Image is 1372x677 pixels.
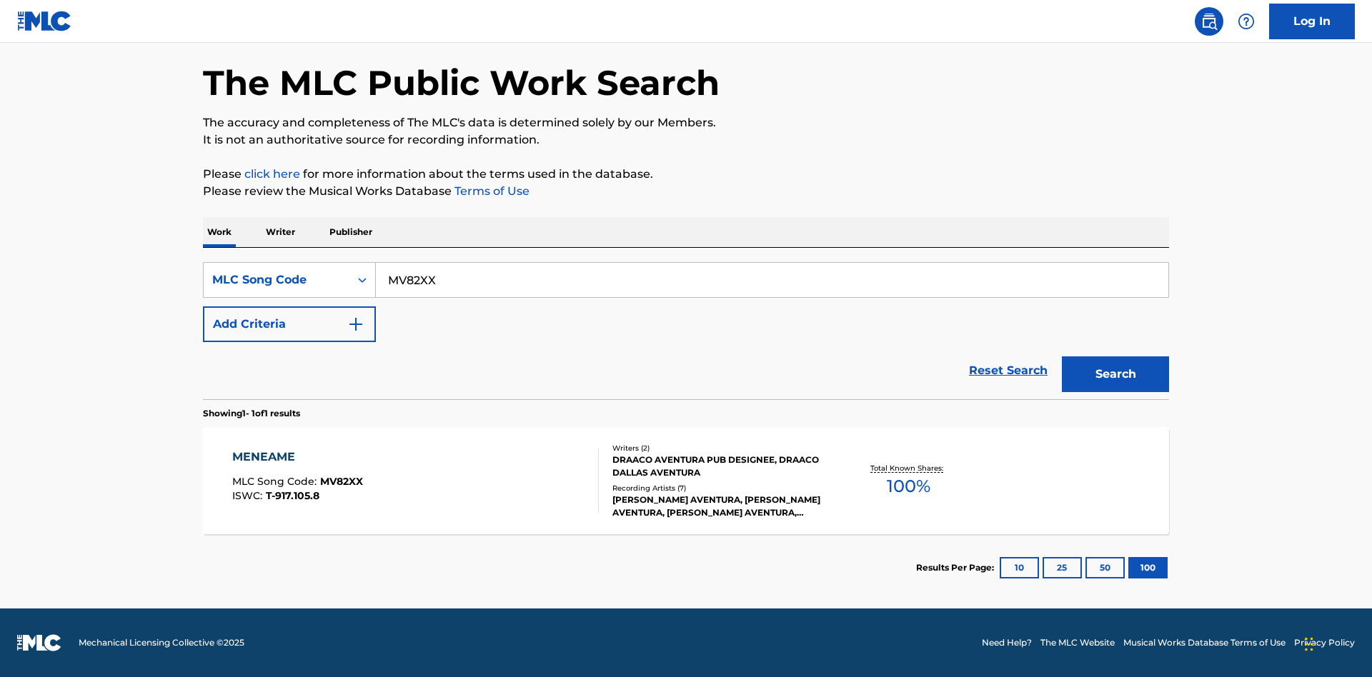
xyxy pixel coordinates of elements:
a: The MLC Website [1040,636,1115,649]
button: 25 [1043,557,1082,578]
a: Public Search [1195,7,1223,36]
button: 100 [1128,557,1168,578]
div: Drag [1305,623,1313,666]
p: Writer [262,217,299,247]
span: ISWC : [232,489,266,502]
span: MLC Song Code : [232,475,320,488]
img: 9d2ae6d4665cec9f34b9.svg [347,316,364,333]
form: Search Form [203,262,1169,399]
img: search [1200,13,1218,30]
a: Log In [1269,4,1355,39]
a: Need Help? [982,636,1032,649]
p: Work [203,217,236,247]
p: It is not an authoritative source for recording information. [203,131,1169,149]
p: Showing 1 - 1 of 1 results [203,407,300,420]
button: Search [1062,356,1169,392]
a: MENEAMEMLC Song Code:MV82XXISWC:T-917.105.8Writers (2)DRAACO AVENTURA PUB DESIGNEE, DRAACO DALLAS... [203,427,1169,534]
a: Musical Works Database Terms of Use [1123,636,1286,649]
span: Mechanical Licensing Collective © 2025 [79,636,244,649]
div: Recording Artists ( 7 ) [612,483,828,493]
a: Terms of Use [452,184,530,198]
span: 100 % [887,473,930,499]
span: T-917.105.8 [266,489,319,502]
div: MLC Song Code [212,271,341,289]
div: [PERSON_NAME] AVENTURA, [PERSON_NAME] AVENTURA, [PERSON_NAME] AVENTURA, [PERSON_NAME] AVENTURA, [... [612,493,828,519]
a: Reset Search [962,355,1055,386]
div: MENEAME [232,448,363,466]
p: Results Per Page: [916,561,998,574]
button: 50 [1085,557,1125,578]
a: Privacy Policy [1294,636,1355,649]
button: 10 [1000,557,1039,578]
h1: The MLC Public Work Search [203,61,720,104]
div: Help [1232,7,1261,36]
p: Please review the Musical Works Database [203,183,1169,200]
p: The accuracy and completeness of The MLC's data is determined solely by our Members. [203,114,1169,131]
p: Please for more information about the terms used in the database. [203,166,1169,183]
button: Add Criteria [203,306,376,342]
a: click here [244,167,300,181]
span: MV82XX [320,475,363,488]
iframe: Chat Widget [1301,608,1372,677]
img: MLC Logo [17,11,72,31]
p: Publisher [325,217,377,247]
p: Total Known Shares: [870,463,947,473]
img: help [1238,13,1255,30]
div: DRAACO AVENTURA PUB DESIGNEE, DRAACO DALLAS AVENTURA [612,453,828,479]
div: Writers ( 2 ) [612,443,828,453]
img: logo [17,634,61,651]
